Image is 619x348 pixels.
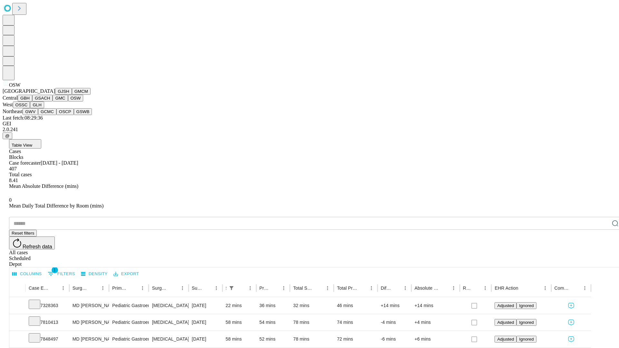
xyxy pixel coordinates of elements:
div: GEI [3,121,616,127]
span: West [3,102,13,107]
button: Menu [323,284,332,293]
button: Refresh data [9,237,55,249]
button: Sort [358,284,367,293]
span: @ [5,133,10,138]
button: Sort [169,284,178,293]
div: 7810413 [29,314,66,331]
div: 74 mins [337,314,374,331]
span: Adjusted [497,320,514,325]
div: 78 mins [293,314,330,331]
button: Menu [279,284,288,293]
div: Predicted In Room Duration [260,285,270,291]
button: GMC [53,95,68,101]
div: +14 mins [415,297,457,314]
button: Menu [541,284,550,293]
span: OSW [9,82,21,88]
button: Menu [580,284,589,293]
span: Mean Absolute Difference (mins) [9,183,78,189]
div: Pediatric Gastroenterology [112,331,145,347]
div: MD [PERSON_NAME] [PERSON_NAME] Md [73,297,106,314]
button: GSWB [74,108,92,115]
button: Sort [440,284,449,293]
div: 54 mins [260,314,287,331]
div: 32 mins [293,297,330,314]
button: Sort [270,284,279,293]
span: Ignored [519,337,534,342]
div: 72 mins [337,331,374,347]
button: Sort [89,284,98,293]
button: Menu [246,284,255,293]
div: 52 mins [260,331,287,347]
button: OSSC [13,101,30,108]
button: Sort [519,284,528,293]
button: Adjusted [495,336,516,343]
span: Total cases [9,172,32,177]
div: +4 mins [415,314,457,331]
span: Adjusted [497,337,514,342]
div: Comments [555,285,571,291]
button: @ [3,132,12,139]
span: Adjusted [497,303,514,308]
div: 46 mins [337,297,374,314]
div: Surgery Date [192,285,202,291]
div: Resolved in EHR [463,285,471,291]
button: Sort [392,284,401,293]
div: Pediatric Gastroenterology [112,297,145,314]
button: Sort [472,284,481,293]
span: 1 [52,267,58,273]
div: 2.0.241 [3,127,616,132]
div: Case Epic Id [29,285,49,291]
div: 58 mins [226,331,253,347]
button: Menu [449,284,458,293]
div: 7328363 [29,297,66,314]
button: Menu [367,284,376,293]
button: GLH [30,101,44,108]
button: Select columns [11,269,44,279]
button: GJSH [55,88,72,95]
button: GBH [18,95,32,101]
span: Last fetch: 08:29:36 [3,115,43,121]
div: -6 mins [381,331,408,347]
span: 407 [9,166,17,171]
button: Ignored [516,319,536,326]
span: Ignored [519,320,534,325]
button: Adjusted [495,302,516,309]
button: Menu [59,284,68,293]
button: Expand [13,334,22,345]
span: Table View [12,143,32,148]
button: GWV [23,108,38,115]
div: Total Scheduled Duration [293,285,313,291]
div: [DATE] [192,297,219,314]
button: Expand [13,317,22,328]
div: Surgeon Name [73,285,89,291]
div: -4 mins [381,314,408,331]
div: [DATE] [192,314,219,331]
div: Total Predicted Duration [337,285,357,291]
span: Case forecaster [9,160,41,166]
span: Ignored [519,303,534,308]
button: GSACH [32,95,53,101]
div: EHR Action [495,285,518,291]
span: [GEOGRAPHIC_DATA] [3,88,55,94]
div: Primary Service [112,285,128,291]
button: Ignored [516,302,536,309]
button: Adjusted [495,319,516,326]
div: +14 mins [381,297,408,314]
span: Mean Daily Total Difference by Room (mins) [9,203,103,208]
span: Northeast [3,109,23,114]
span: 8.41 [9,178,18,183]
div: Surgery Name [152,285,168,291]
button: Menu [212,284,221,293]
button: Menu [401,284,410,293]
div: 36 mins [260,297,287,314]
button: Export [112,269,141,279]
div: 58 mins [226,314,253,331]
button: Sort [203,284,212,293]
button: Sort [237,284,246,293]
div: Difference [381,285,391,291]
span: Refresh data [23,244,52,249]
div: 1 active filter [227,284,236,293]
div: [MEDICAL_DATA] (EGD), FLEXIBLE, TRANSORAL, WITH [MEDICAL_DATA] SINGLE OR MULTIPLE [152,297,185,314]
button: Menu [138,284,147,293]
div: [MEDICAL_DATA] (EGD), FLEXIBLE, TRANSORAL, WITH [MEDICAL_DATA] SINGLE OR MULTIPLE [152,314,185,331]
